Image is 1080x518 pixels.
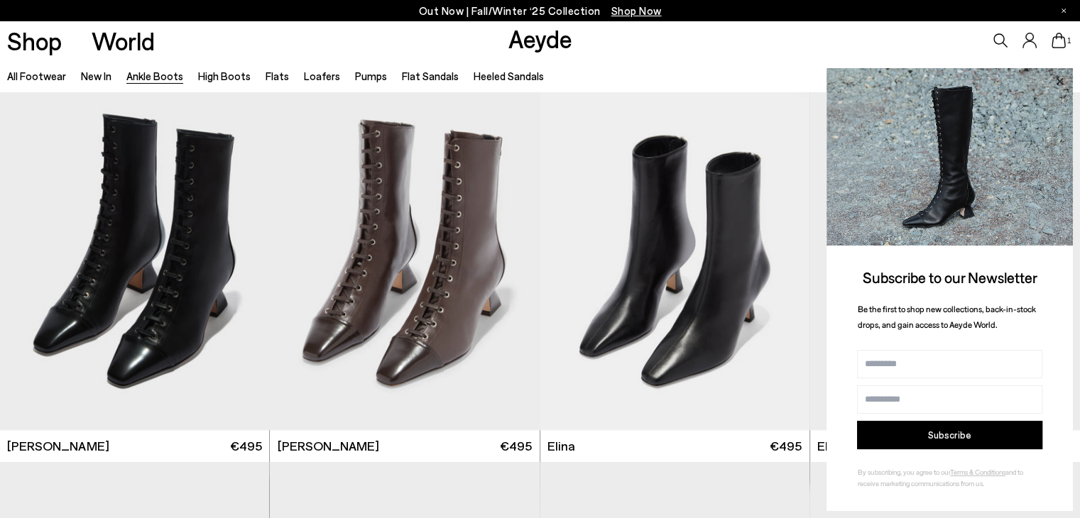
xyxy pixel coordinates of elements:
[126,70,183,82] a: Ankle Boots
[611,4,662,17] span: Navigate to /collections/new-in
[810,430,1080,462] a: Elina €495
[950,468,1005,476] a: Terms & Conditions
[81,70,111,82] a: New In
[270,430,539,462] a: [PERSON_NAME] €495
[810,92,1080,430] img: Elina Ankle Boots
[508,23,572,53] a: Aeyde
[92,28,155,53] a: World
[230,437,262,455] span: €495
[817,437,845,455] span: Elina
[269,92,538,430] img: Gwen Lace-Up Boots
[547,437,575,455] span: Elina
[1066,37,1073,45] span: 1
[270,92,539,430] img: Gwen Lace-Up Boots
[269,92,538,430] div: 4 / 6
[827,68,1073,246] img: 2a6287a1333c9a56320fd6e7b3c4a9a9.jpg
[198,70,251,82] a: High Boots
[810,92,1080,430] a: 6 / 6 1 / 6 2 / 6 3 / 6 4 / 6 5 / 6 6 / 6 1 / 6 Next slide Previous slide
[809,92,1079,430] div: 4 / 6
[540,92,809,430] div: 3 / 6
[539,92,808,430] img: Gwen Lace-Up Boots
[857,421,1042,449] button: Subscribe
[7,437,109,455] span: [PERSON_NAME]
[863,268,1037,286] span: Subscribe to our Newsletter
[270,92,539,430] div: 3 / 6
[858,468,950,476] span: By subscribing, you agree to our
[278,437,379,455] span: [PERSON_NAME]
[266,70,289,82] a: Flats
[540,430,809,462] a: Elina €495
[304,70,340,82] a: Loafers
[1052,33,1066,48] a: 1
[539,92,808,430] div: 4 / 6
[500,437,532,455] span: €495
[402,70,459,82] a: Flat Sandals
[355,70,387,82] a: Pumps
[7,70,66,82] a: All Footwear
[540,92,809,430] img: Elina Ankle Boots
[809,92,1079,430] img: Elina Ankle Boots
[419,2,662,20] p: Out Now | Fall/Winter ‘25 Collection
[7,28,62,53] a: Shop
[540,92,809,430] a: Next slide Previous slide
[858,304,1036,330] span: Be the first to shop new collections, back-in-stock drops, and gain access to Aeyde World.
[270,92,539,430] a: Next slide Previous slide
[810,92,1080,430] div: 1 / 6
[770,437,802,455] span: €495
[474,70,544,82] a: Heeled Sandals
